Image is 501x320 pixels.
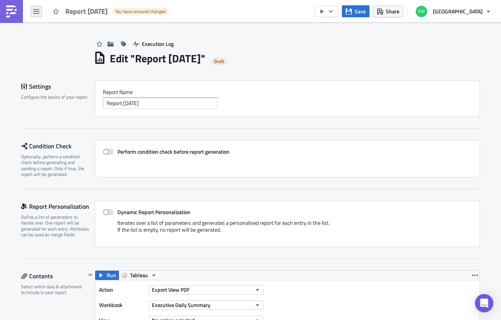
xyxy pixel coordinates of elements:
div: Define a list of parameters to iterate over. One report will be generated for each entry. Attribu... [21,214,90,238]
button: [GEOGRAPHIC_DATA] [411,3,495,20]
strong: Perform condition check before report generation [117,148,229,156]
span: Tableau [130,271,148,280]
label: Report Nam﻿e [103,89,472,96]
div: Optionally, perform a condition check before generating and sending a report. Only if true, the r... [21,154,90,177]
div: Settings [21,81,95,92]
button: Run [95,271,119,280]
img: Avatar [415,5,428,18]
div: Report Personalization [21,201,95,212]
span: You have unsaved changes [115,8,166,15]
label: Action [99,284,145,296]
span: Execution Log [142,40,174,48]
div: Select which data & attachment to include in your report. [21,284,86,296]
button: Executive Daily Summary [149,301,264,310]
label: Workbook [99,299,145,311]
button: Save [342,5,369,17]
button: Execution Log [129,38,177,50]
span: Run [107,271,116,280]
button: Export View PDF [149,285,264,294]
span: Save [355,7,366,15]
h1: Edit " Report [DATE] " [110,52,205,65]
div: Configure the basics of your report. [21,94,90,100]
strong: Dynamic Report Personalization [117,208,190,216]
span: [GEOGRAPHIC_DATA] [433,7,483,15]
span: Export View PDF [152,286,190,294]
button: Hide content [86,270,95,279]
div: Iterates over a list of parameters and generates a personalised report for each entry in the list... [103,219,472,239]
button: Share [373,5,403,17]
div: Condition Check [21,140,95,152]
img: PushMetrics [5,5,18,18]
button: Tableau [119,271,159,280]
span: Executive Daily Summary [152,301,210,309]
div: Contents [21,270,86,282]
span: Report [DATE] [65,7,108,16]
span: Share [386,7,399,15]
span: Draft [214,58,224,65]
div: Open Intercom Messenger [475,294,493,312]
